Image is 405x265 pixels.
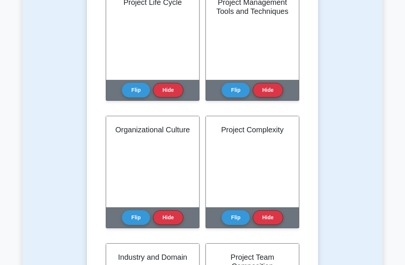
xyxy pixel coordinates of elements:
h2: Organizational Culture [115,125,190,134]
button: Hide [253,83,283,97]
button: Flip [222,83,250,97]
h2: Industry and Domain [115,253,190,262]
button: Flip [122,210,150,225]
button: Hide [153,210,183,225]
h2: Project Complexity [215,125,290,134]
button: Hide [153,83,183,97]
button: Flip [122,83,150,97]
button: Flip [222,210,250,225]
button: Hide [253,210,283,225]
